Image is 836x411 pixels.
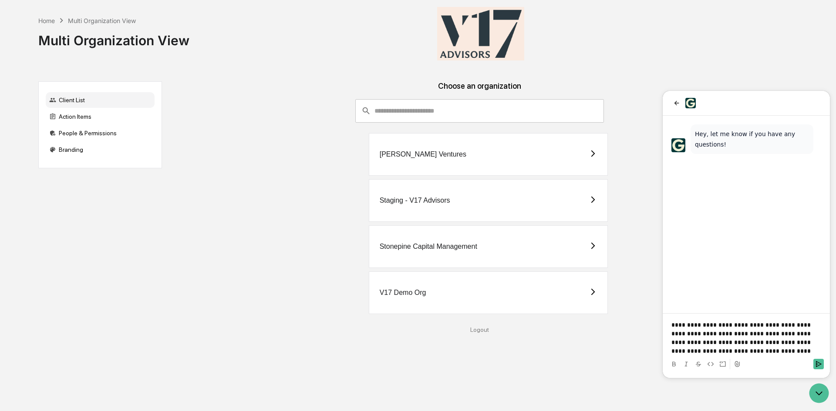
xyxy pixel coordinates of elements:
div: People & Permissions [46,125,155,141]
div: Multi Organization View [68,17,136,24]
div: Home [38,17,55,24]
div: Branding [46,142,155,157]
img: V17 Advisors [437,7,524,60]
div: [PERSON_NAME] Ventures [380,150,466,158]
iframe: Open customer support [808,382,832,406]
div: Choose an organization [169,81,791,99]
div: V17 Demo Org [380,289,426,297]
div: Multi Organization View [38,26,189,48]
iframe: Customer support window [663,91,830,378]
div: Action Items [46,109,155,124]
div: Stonepine Capital Management [380,243,477,251]
div: Staging - V17 Advisors [380,197,450,204]
div: Logout [169,326,791,333]
div: Client List [46,92,155,108]
div: consultant-dashboard__filter-organizations-search-bar [355,99,604,123]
